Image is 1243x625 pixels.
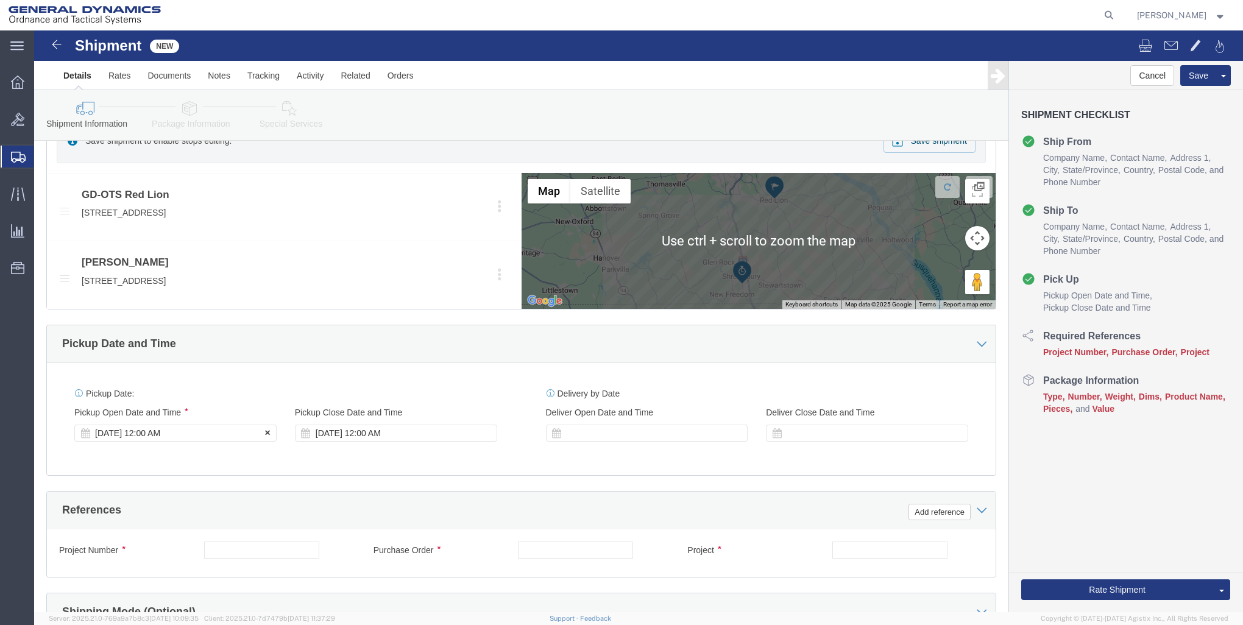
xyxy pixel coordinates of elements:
a: Feedback [580,615,611,622]
span: [DATE] 11:37:29 [288,615,335,622]
img: logo [9,6,161,24]
iframe: FS Legacy Container [34,30,1243,612]
button: [PERSON_NAME] [1136,8,1227,23]
span: [DATE] 10:09:35 [149,615,199,622]
span: Copyright © [DATE]-[DATE] Agistix Inc., All Rights Reserved [1041,613,1228,624]
a: Support [550,615,580,622]
span: Client: 2025.21.0-7d7479b [204,615,335,622]
span: Sharon Dinterman [1137,9,1206,22]
span: Server: 2025.21.0-769a9a7b8c3 [49,615,199,622]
